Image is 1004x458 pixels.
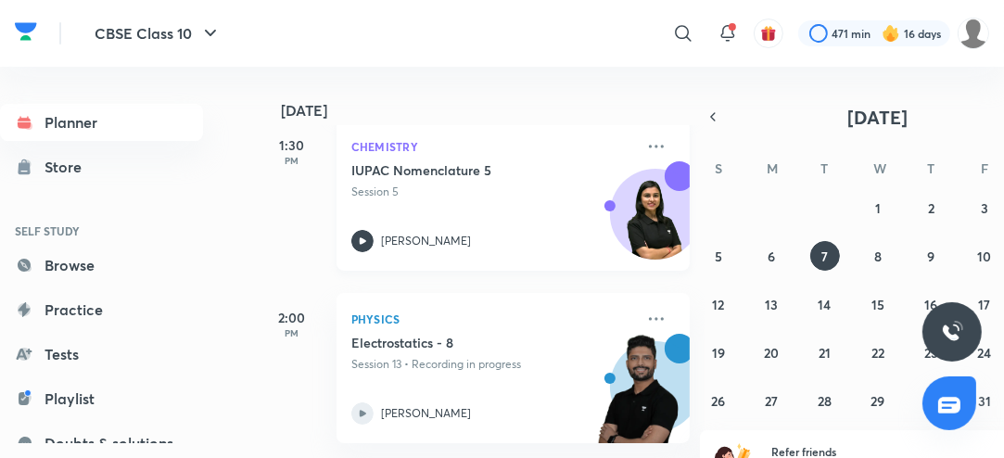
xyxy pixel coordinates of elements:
abbr: October 21, 2025 [819,344,831,362]
button: October 19, 2025 [704,337,733,367]
div: Store [44,156,93,178]
p: Session 5 [351,184,634,200]
button: October 10, 2025 [970,241,999,271]
button: October 8, 2025 [863,241,893,271]
abbr: October 22, 2025 [871,344,884,362]
abbr: October 6, 2025 [768,248,775,265]
abbr: October 15, 2025 [871,296,884,313]
abbr: October 29, 2025 [871,392,884,410]
abbr: October 31, 2025 [978,392,991,410]
button: October 23, 2025 [916,337,946,367]
abbr: October 10, 2025 [977,248,991,265]
span: [DATE] [848,105,909,130]
p: [PERSON_NAME] [381,405,471,422]
p: PM [255,155,329,166]
abbr: October 30, 2025 [923,392,939,410]
abbr: Tuesday [821,159,829,177]
abbr: October 26, 2025 [711,392,725,410]
h5: 1:30 [255,135,329,155]
abbr: October 13, 2025 [765,296,778,313]
abbr: October 16, 2025 [924,296,937,313]
abbr: Wednesday [873,159,886,177]
button: October 15, 2025 [863,289,893,319]
abbr: October 12, 2025 [712,296,724,313]
button: October 9, 2025 [916,241,946,271]
abbr: October 23, 2025 [924,344,938,362]
button: avatar [754,19,783,48]
button: October 31, 2025 [970,386,999,415]
h4: [DATE] [281,103,708,118]
img: avatar [760,25,777,42]
abbr: October 8, 2025 [874,248,882,265]
button: October 30, 2025 [916,386,946,415]
abbr: Monday [767,159,778,177]
h5: IUPAC Nomenclature 5 [351,161,582,180]
abbr: October 2, 2025 [928,199,934,217]
button: October 16, 2025 [916,289,946,319]
abbr: October 28, 2025 [818,392,832,410]
button: October 2, 2025 [916,193,946,223]
p: [PERSON_NAME] [381,233,471,249]
button: October 13, 2025 [756,289,786,319]
p: PM [255,327,329,338]
abbr: October 19, 2025 [712,344,725,362]
img: Company Logo [15,18,37,45]
p: Chemistry [351,135,634,158]
abbr: October 1, 2025 [875,199,881,217]
img: streak [882,24,900,43]
button: October 1, 2025 [863,193,893,223]
a: Company Logo [15,18,37,50]
abbr: October 27, 2025 [765,392,778,410]
abbr: October 14, 2025 [819,296,832,313]
button: October 24, 2025 [970,337,999,367]
abbr: October 24, 2025 [977,344,991,362]
img: Avatar [611,179,700,268]
abbr: October 17, 2025 [978,296,990,313]
h5: 2:00 [255,308,329,327]
abbr: Sunday [715,159,722,177]
button: October 6, 2025 [756,241,786,271]
button: October 21, 2025 [810,337,840,367]
abbr: Friday [981,159,988,177]
abbr: Thursday [927,159,934,177]
h5: Electrostatics - 8 [351,334,582,352]
abbr: October 7, 2025 [821,248,828,265]
abbr: October 20, 2025 [764,344,779,362]
button: October 12, 2025 [704,289,733,319]
button: October 20, 2025 [756,337,786,367]
button: October 28, 2025 [810,386,840,415]
abbr: October 9, 2025 [927,248,934,265]
button: October 14, 2025 [810,289,840,319]
img: ttu [941,321,963,343]
p: Physics [351,308,634,330]
abbr: October 3, 2025 [981,199,988,217]
button: October 22, 2025 [863,337,893,367]
abbr: October 5, 2025 [715,248,722,265]
button: October 7, 2025 [810,241,840,271]
button: October 3, 2025 [970,193,999,223]
button: October 29, 2025 [863,386,893,415]
button: October 5, 2025 [704,241,733,271]
button: October 26, 2025 [704,386,733,415]
button: October 27, 2025 [756,386,786,415]
button: CBSE Class 10 [83,15,233,52]
img: Nishi raghuwanshi [958,18,989,49]
p: Session 13 • Recording in progress [351,356,634,373]
button: October 17, 2025 [970,289,999,319]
